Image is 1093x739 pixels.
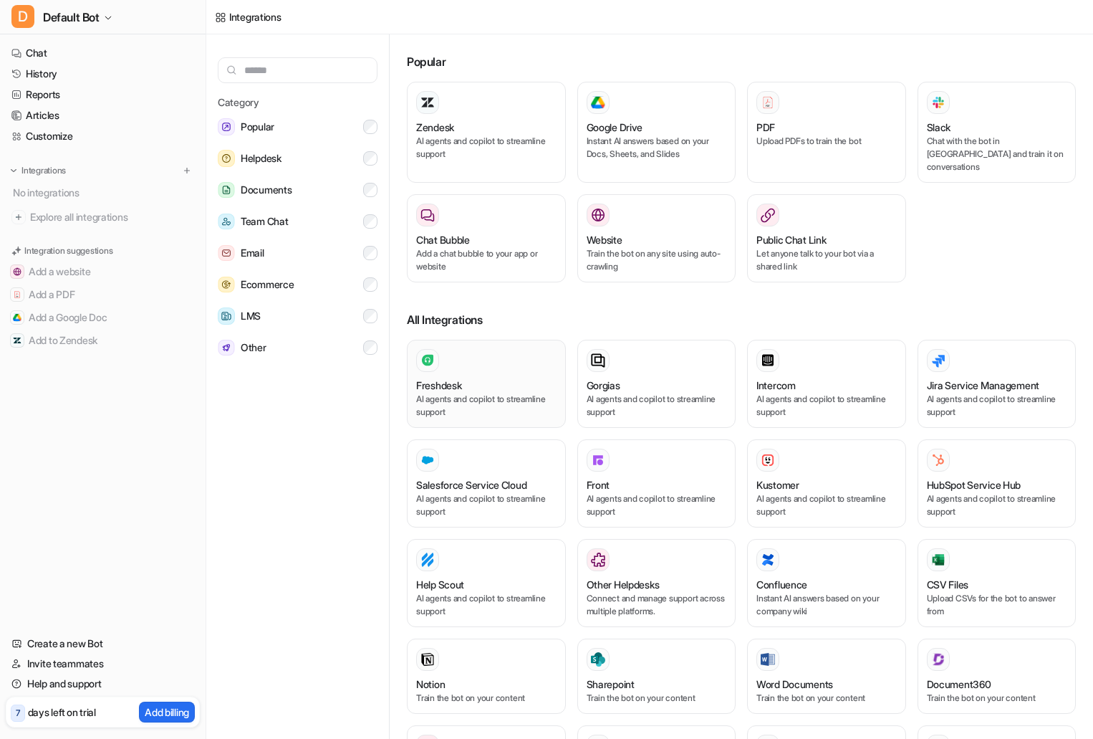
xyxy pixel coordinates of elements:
img: Ecommerce [218,277,235,293]
button: Add a Google DocAdd a Google Doc [6,306,200,329]
h3: Public Chat Link [756,232,827,247]
p: Train the bot on any site using auto-crawling [587,247,727,273]
span: Default Bot [43,7,100,27]
span: Explore all integrations [30,206,194,229]
p: AI agents and copilot to streamline support [416,135,557,161]
button: FreshdeskAI agents and copilot to streamline support [407,340,566,428]
button: Other HelpdesksOther HelpdesksConnect and manage support across multiple platforms. [577,539,736,627]
h3: HubSpot Service Hub [927,477,1021,492]
h3: Website [587,232,622,247]
button: SlackSlackChat with the bot in [GEOGRAPHIC_DATA] and train it on conversations [918,82,1077,183]
a: Create a new Bot [6,634,200,654]
img: Help Scout [420,553,435,567]
p: Chat with the bot in [GEOGRAPHIC_DATA] and train it on conversations [927,135,1067,173]
img: Popular [218,118,235,135]
h3: Zendesk [416,120,454,135]
button: Document360Document360Train the bot on your content [918,639,1077,714]
button: CSV FilesCSV FilesUpload CSVs for the bot to answer from [918,539,1077,627]
p: days left on trial [28,705,96,720]
button: Public Chat LinkLet anyone talk to your bot via a shared link [747,194,906,282]
img: Front [591,453,605,467]
h3: Salesforce Service Cloud [416,477,526,492]
span: Email [241,244,264,262]
span: Team Chat [241,213,288,230]
img: Kustomer [761,453,775,467]
p: Upload PDFs to train the bot [756,135,897,148]
button: SharepointSharepointTrain the bot on your content [577,639,736,714]
p: AI agents and copilot to streamline support [587,492,727,518]
p: Let anyone talk to your bot via a shared link [756,247,897,273]
img: Confluence [761,553,775,567]
button: Google DriveGoogle DriveInstant AI answers based on your Docs, Sheets, and Slides [577,82,736,183]
img: expand menu [9,166,19,176]
button: Add to ZendeskAdd to Zendesk [6,329,200,352]
h3: Notion [416,677,445,692]
button: Jira Service ManagementAI agents and copilot to streamline support [918,340,1077,428]
a: Invite teammates [6,654,200,674]
button: LMSLMS [218,302,377,330]
span: Documents [241,181,292,199]
h3: Front [587,477,610,492]
img: Sharepoint [591,652,605,667]
img: Email [218,245,235,262]
img: HubSpot Service Hub [931,453,945,467]
p: Add billing [145,705,189,720]
h3: All Integrations [407,311,1076,328]
img: LMS [218,307,235,325]
button: Word DocumentsWord DocumentsTrain the bot on your content [747,639,906,714]
span: Popular [241,118,274,135]
button: Chat BubbleAdd a chat bubble to your app or website [407,194,566,282]
img: CSV Files [931,553,945,567]
p: Upload CSVs for the bot to answer from [927,592,1067,618]
a: Reports [6,85,200,105]
button: ZendeskAI agents and copilot to streamline support [407,82,566,183]
button: HelpdeskHelpdesk [218,144,377,173]
h3: Gorgias [587,378,620,393]
img: Salesforce Service Cloud [420,453,435,467]
p: Train the bot on your content [927,692,1067,705]
p: Integration suggestions [24,244,112,257]
p: Instant AI answers based on your Docs, Sheets, and Slides [587,135,727,161]
button: NotionNotionTrain the bot on your content [407,639,566,714]
img: Notion [420,652,435,667]
img: Documents [218,182,235,199]
p: Instant AI answers based on your company wiki [756,592,897,618]
span: Other [241,339,266,356]
img: PDF [761,95,775,109]
h3: Word Documents [756,677,833,692]
img: Slack [931,94,945,110]
button: DocumentsDocuments [218,176,377,204]
button: Integrations [6,163,70,178]
p: Integrations [21,165,66,176]
span: Ecommerce [241,276,294,293]
span: LMS [241,307,261,325]
img: Add a website [13,267,21,276]
h3: Confluence [756,577,807,592]
div: No integrations [9,181,200,204]
img: explore all integrations [11,210,26,224]
p: Train the bot on your content [756,692,897,705]
button: EmailEmail [218,239,377,267]
p: Add a chat bubble to your app or website [416,247,557,273]
p: AI agents and copilot to streamline support [756,393,897,419]
h5: Category [218,95,377,110]
img: Website [591,208,605,222]
button: EcommerceEcommerce [218,270,377,299]
img: Team Chat [218,214,235,230]
a: Customize [6,126,200,146]
p: 7 [16,707,20,720]
img: Word Documents [761,653,775,667]
p: AI agents and copilot to streamline support [756,492,897,518]
a: Integrations [215,9,281,24]
h3: Chat Bubble [416,232,470,247]
a: Explore all integrations [6,207,200,227]
p: AI agents and copilot to streamline support [927,393,1067,419]
button: IntercomAI agents and copilot to streamline support [747,340,906,428]
h3: Kustomer [756,477,799,492]
button: Salesforce Service Cloud Salesforce Service CloudAI agents and copilot to streamline support [407,439,566,528]
h3: Slack [927,120,951,135]
p: Train the bot on your content [416,692,557,705]
h3: CSV Files [927,577,968,592]
button: HubSpot Service HubHubSpot Service HubAI agents and copilot to streamline support [918,439,1077,528]
button: Team ChatTeam Chat [218,207,377,236]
